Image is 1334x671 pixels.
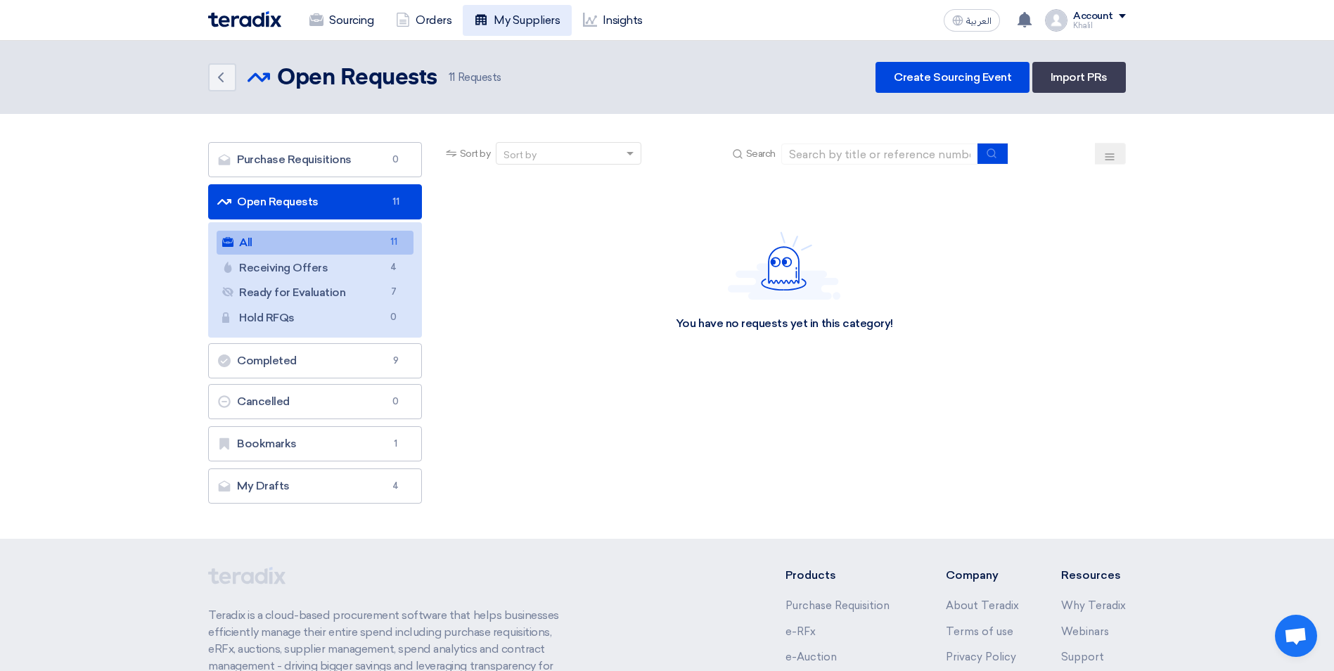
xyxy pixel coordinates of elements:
span: 0 [387,395,404,409]
a: Why Teradix [1061,599,1126,612]
a: Hold RFQs [217,306,413,330]
a: Sourcing [298,5,385,36]
a: Cancelled0 [208,384,422,419]
span: 4 [385,260,402,275]
a: Create Sourcing Event [876,62,1030,93]
div: Account [1073,11,1113,23]
span: 4 [387,479,404,493]
a: Privacy Policy [946,651,1016,663]
span: Sort by [460,146,491,161]
img: Hello [728,231,840,300]
a: All [217,231,413,255]
span: 0 [387,153,404,167]
span: 9 [387,354,404,368]
a: Import PRs [1032,62,1126,93]
a: Orders [385,5,463,36]
span: 11 [449,71,455,84]
div: You have no requests yet in this category! [676,317,893,331]
a: Purchase Requisition [785,599,890,612]
span: 11 [387,195,404,209]
a: Completed9 [208,343,422,378]
a: Insights [572,5,654,36]
span: 1 [387,437,404,451]
a: Webinars [1061,625,1109,638]
a: Ready for Evaluation [217,281,413,305]
a: My Drafts4 [208,468,422,504]
a: Open Requests11 [208,184,422,219]
span: العربية [966,16,992,26]
img: Teradix logo [208,11,281,27]
div: Open chat [1275,615,1317,657]
a: Purchase Requisitions0 [208,142,422,177]
a: e-Auction [785,651,837,663]
a: My Suppliers [463,5,571,36]
h2: Open Requests [277,64,437,92]
a: Bookmarks1 [208,426,422,461]
img: profile_test.png [1045,9,1067,32]
span: Search [746,146,776,161]
span: 7 [385,285,402,300]
a: Terms of use [946,625,1013,638]
span: 11 [385,235,402,250]
div: Sort by [504,148,537,162]
a: e-RFx [785,625,816,638]
span: 0 [385,310,402,325]
a: About Teradix [946,599,1019,612]
input: Search by title or reference number [781,143,978,165]
li: Products [785,567,904,584]
li: Company [946,567,1019,584]
button: العربية [944,9,1000,32]
li: Resources [1061,567,1126,584]
div: Khalil [1073,22,1126,30]
span: Requests [449,70,501,86]
a: Support [1061,651,1104,663]
a: Receiving Offers [217,256,413,280]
